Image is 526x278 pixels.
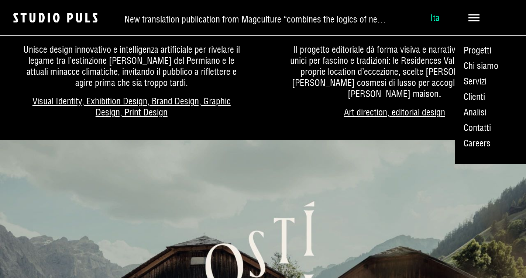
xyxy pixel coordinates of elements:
[455,135,526,151] a: Careers
[124,14,389,25] span: New translation publication from Magculture “combines the logics of newspaper and magazine design”
[455,58,526,73] a: Chi siamo
[455,89,526,104] a: Clienti
[415,12,455,23] span: Ita
[455,42,526,58] a: Progetti
[455,120,526,135] a: Contatti
[455,104,526,120] a: Analisi
[455,73,526,89] a: Servizi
